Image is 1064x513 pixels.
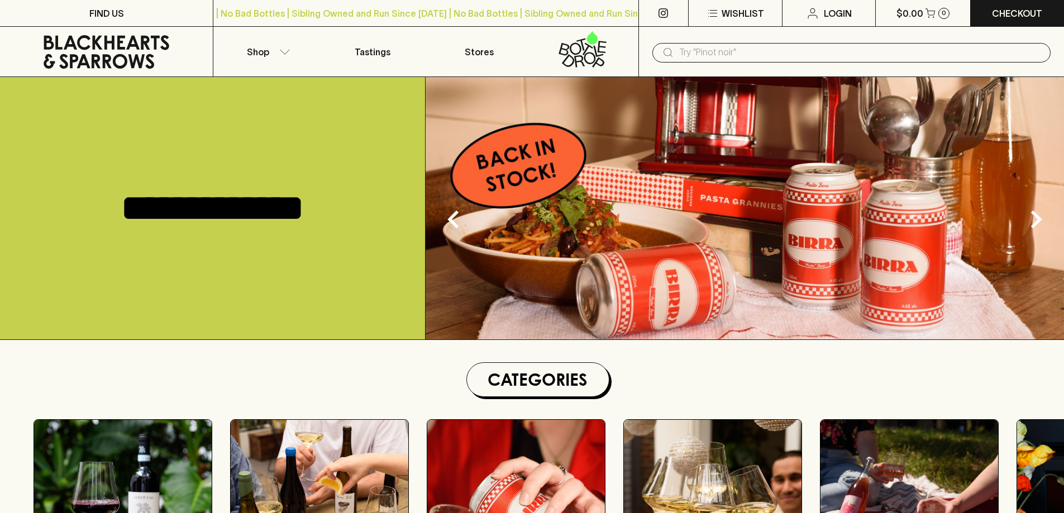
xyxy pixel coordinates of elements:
[247,45,269,59] p: Shop
[992,7,1042,20] p: Checkout
[355,45,390,59] p: Tastings
[319,27,426,76] a: Tastings
[426,27,532,76] a: Stores
[824,7,852,20] p: Login
[942,10,946,16] p: 0
[722,7,764,20] p: Wishlist
[426,77,1064,339] img: optimise
[471,367,604,392] h1: Categories
[465,45,494,59] p: Stores
[679,44,1042,61] input: Try "Pinot noir"
[213,27,319,76] button: Shop
[431,197,476,242] button: Previous
[1014,197,1058,242] button: Next
[89,7,124,20] p: FIND US
[896,7,923,20] p: $0.00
